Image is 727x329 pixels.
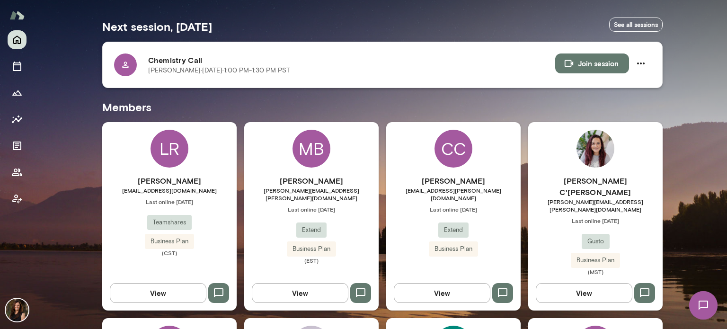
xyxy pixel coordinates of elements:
[244,175,379,187] h6: [PERSON_NAME]
[102,187,237,194] span: [EMAIL_ADDRESS][DOMAIN_NAME]
[110,283,206,303] button: View
[6,299,28,321] img: Carrie Atkin
[528,175,663,198] h6: [PERSON_NAME] C'[PERSON_NAME]
[536,283,632,303] button: View
[8,136,27,155] button: Documents
[145,237,194,246] span: Business Plan
[147,218,192,227] span: Teamshares
[438,225,469,235] span: Extend
[576,130,614,168] img: Tiffany C'deBaca
[8,30,27,49] button: Home
[148,54,555,66] h6: Chemistry Call
[252,283,348,303] button: View
[9,6,25,24] img: Mento
[151,130,188,168] div: LR
[287,244,336,254] span: Business Plan
[102,175,237,187] h6: [PERSON_NAME]
[102,249,237,257] span: (CST)
[293,130,330,168] div: MB
[528,217,663,224] span: Last online [DATE]
[148,66,290,75] p: [PERSON_NAME] · [DATE] · 1:00 PM-1:30 PM PST
[296,225,327,235] span: Extend
[386,187,521,202] span: [EMAIL_ADDRESS][PERSON_NAME][DOMAIN_NAME]
[386,205,521,213] span: Last online [DATE]
[386,175,521,187] h6: [PERSON_NAME]
[429,244,478,254] span: Business Plan
[102,198,237,205] span: Last online [DATE]
[555,53,629,73] button: Join session
[102,19,212,34] h5: Next session, [DATE]
[528,268,663,276] span: (MST)
[244,257,379,264] span: (EST)
[244,205,379,213] span: Last online [DATE]
[8,57,27,76] button: Sessions
[244,187,379,202] span: [PERSON_NAME][EMAIL_ADDRESS][PERSON_NAME][DOMAIN_NAME]
[394,283,490,303] button: View
[8,110,27,129] button: Insights
[582,237,610,246] span: Gusto
[528,198,663,213] span: [PERSON_NAME][EMAIL_ADDRESS][PERSON_NAME][DOMAIN_NAME]
[609,18,663,32] a: See all sessions
[571,256,620,265] span: Business Plan
[434,130,472,168] div: CC
[8,189,27,208] button: Client app
[8,83,27,102] button: Growth Plan
[102,99,663,115] h5: Members
[8,163,27,182] button: Members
